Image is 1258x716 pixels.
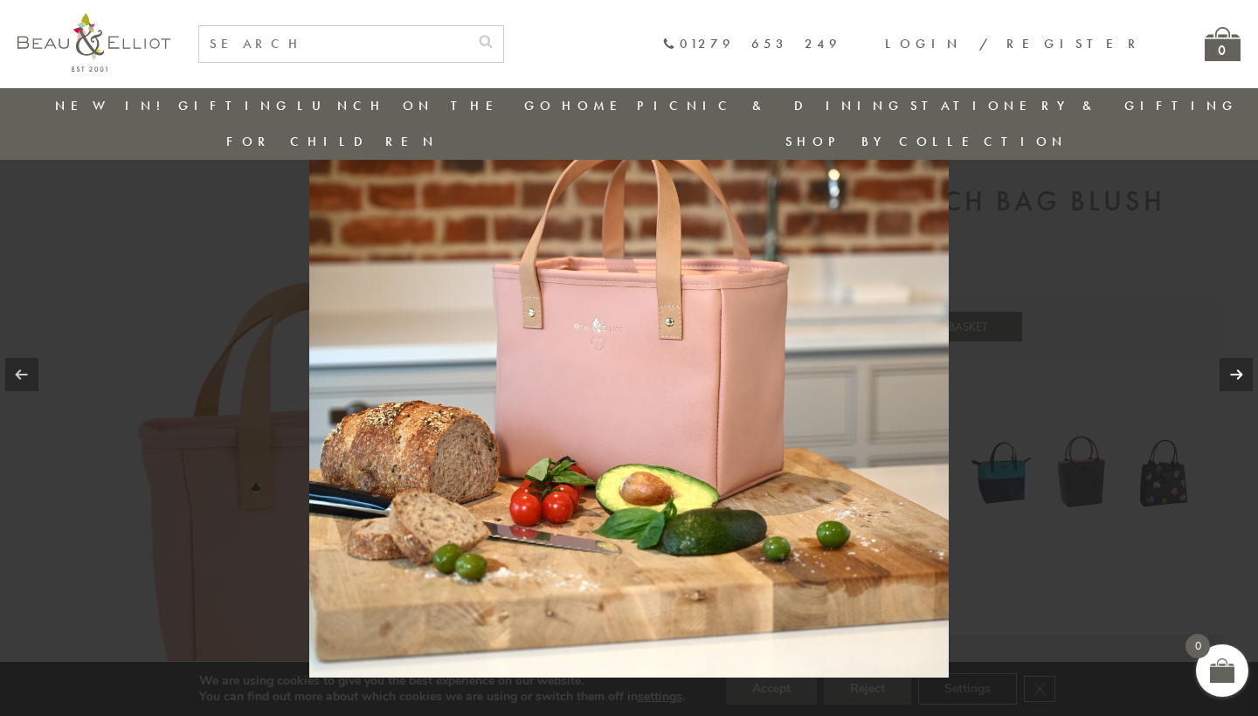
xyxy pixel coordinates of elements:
a: 01279 653 249 [662,37,841,52]
a: For Children [226,133,439,150]
a: New in! [55,97,172,114]
a: Previous [5,358,38,391]
img: logo [17,13,170,72]
a: Login / Register [885,35,1144,52]
span: 0 [1185,634,1210,658]
a: Picnic & Dining [637,97,904,114]
input: SEARCH [199,26,468,62]
a: Home [562,97,632,114]
a: Lunch On The Go [297,97,556,114]
a: Next [1220,358,1253,391]
a: Stationery & Gifting [910,97,1238,114]
a: 0 [1205,27,1241,61]
a: Gifting [178,97,292,114]
img: DSC_1771a-Copy-scaled.jpg [309,38,949,678]
a: Shop by collection [785,133,1068,150]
